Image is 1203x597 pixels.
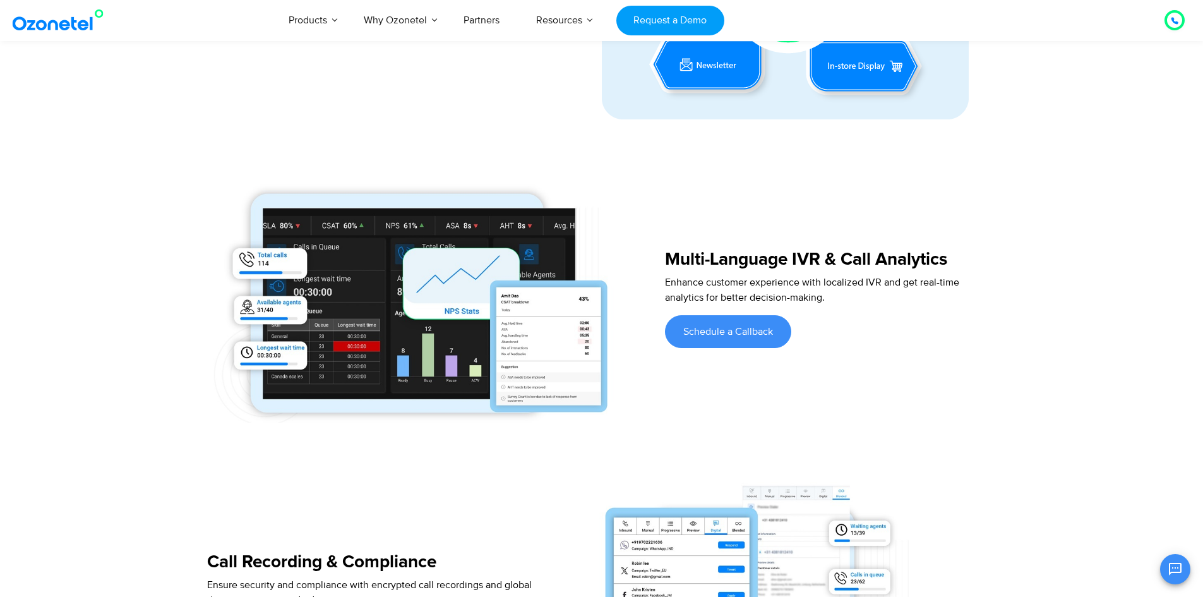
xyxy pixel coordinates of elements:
a: Schedule a Callback [665,315,791,348]
h5: Call Recording & Compliance [207,553,539,571]
h5: Multi-Language IVR & Call Analytics [665,251,995,268]
button: Open chat [1160,554,1190,584]
span: Schedule a Callback [683,327,773,337]
a: Request a Demo [616,6,724,35]
p: Enhance customer experience with localized IVR and get real-time analytics for better decision-ma... [665,275,995,305]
